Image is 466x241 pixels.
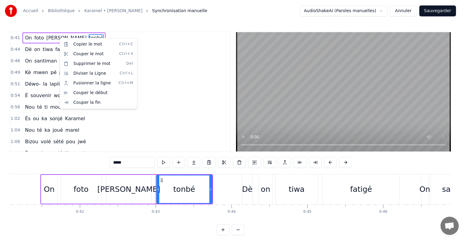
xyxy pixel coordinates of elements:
div: Couper le début [61,88,136,98]
div: Supprimer le mot [61,59,136,69]
div: Couper la fin [61,98,136,107]
div: Fusionner la ligne [61,78,136,88]
span: Ctrl+L [120,71,133,76]
span: Ctrl+M [119,81,133,86]
div: Couper le mot [61,49,136,59]
span: Ctrl+X [119,52,133,56]
span: Del [126,61,133,66]
div: Diviser la Ligne [61,69,136,78]
div: Copier le mot [61,39,136,49]
span: Ctrl+C [119,42,133,47]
